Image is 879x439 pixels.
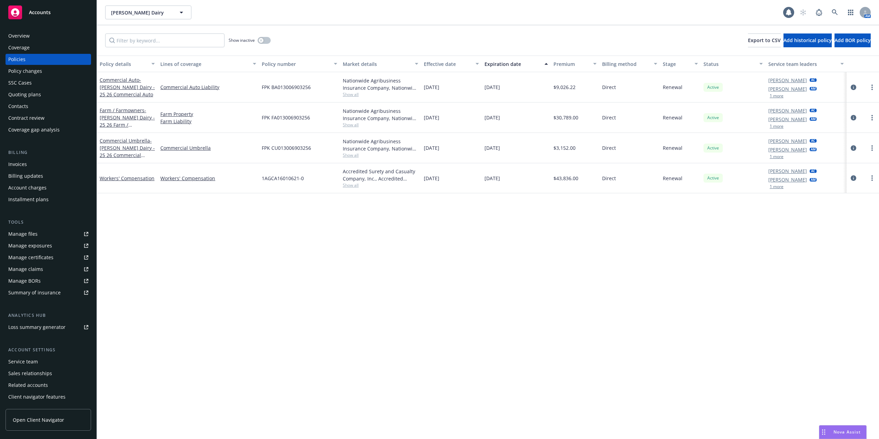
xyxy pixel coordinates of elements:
[602,84,616,91] span: Direct
[160,175,256,182] a: Workers' Compensation
[6,3,91,22] a: Accounts
[768,116,807,123] a: [PERSON_NAME]
[768,85,807,92] a: [PERSON_NAME]
[6,356,91,367] a: Service team
[748,37,781,43] span: Export to CSV
[770,155,783,159] button: 1 more
[6,30,91,41] a: Overview
[485,60,540,68] div: Expiration date
[868,174,876,182] a: more
[770,185,783,189] button: 1 more
[6,228,91,240] a: Manage files
[8,368,52,379] div: Sales relationships
[602,114,616,121] span: Direct
[868,83,876,91] a: more
[105,6,191,19] button: [PERSON_NAME] Dairy
[6,264,91,275] a: Manage claims
[553,84,576,91] span: $9,026.22
[663,114,682,121] span: Renewal
[421,56,482,72] button: Effective date
[663,144,682,152] span: Renewal
[6,159,91,170] a: Invoices
[485,144,500,152] span: [DATE]
[482,56,551,72] button: Expiration date
[8,356,38,367] div: Service team
[819,426,828,439] div: Drag to move
[553,60,589,68] div: Premium
[262,144,311,152] span: FPK CU013006903256
[770,124,783,128] button: 1 more
[100,60,147,68] div: Policy details
[812,6,826,19] a: Report a Bug
[8,113,44,124] div: Contract review
[160,144,256,152] a: Commercial Umbrella
[8,228,38,240] div: Manage files
[6,380,91,391] a: Related accounts
[868,144,876,152] a: more
[8,403,38,414] div: Client access
[262,84,311,91] span: FPK BA013006903256
[663,84,682,91] span: Renewal
[8,42,30,53] div: Coverage
[8,89,41,100] div: Quoting plans
[8,66,42,77] div: Policy changes
[706,115,720,121] span: Active
[485,84,500,91] span: [DATE]
[701,56,766,72] button: Status
[6,42,91,53] a: Coverage
[663,60,690,68] div: Stage
[6,287,91,298] a: Summary of insurance
[8,182,47,193] div: Account charges
[8,30,30,41] div: Overview
[602,60,650,68] div: Billing method
[343,107,418,122] div: Nationwide Agribusiness Insurance Company, Nationwide Insurance Company
[158,56,259,72] button: Lines of coverage
[424,60,471,68] div: Effective date
[868,114,876,122] a: more
[6,149,91,156] div: Billing
[13,416,64,423] span: Open Client Navigator
[343,77,418,91] div: Nationwide Agribusiness Insurance Company, Nationwide Insurance Company
[8,287,61,298] div: Summary of insurance
[660,56,701,72] button: Stage
[160,118,256,125] a: Farm Liability
[160,110,256,118] a: Farm Property
[796,6,810,19] a: Start snowing
[6,54,91,65] a: Policies
[6,391,91,402] a: Client navigator features
[343,182,418,188] span: Show all
[6,347,91,353] div: Account settings
[6,252,91,263] a: Manage certificates
[424,114,439,121] span: [DATE]
[748,33,781,47] button: Export to CSV
[6,77,91,88] a: SSC Cases
[160,60,249,68] div: Lines of coverage
[100,77,155,98] a: Commercial Auto
[835,37,871,43] span: Add BOR policy
[706,84,720,90] span: Active
[6,194,91,205] a: Installment plans
[8,391,66,402] div: Client navigator features
[343,122,418,128] span: Show all
[6,170,91,182] a: Billing updates
[6,113,91,124] a: Contract review
[343,168,418,182] div: Accredited Surety and Casualty Company, Inc., Accredited Specialty Insurance Company, Risk Placem...
[8,240,52,251] div: Manage exposures
[599,56,660,72] button: Billing method
[8,54,26,65] div: Policies
[849,144,858,152] a: circleInformation
[768,176,807,183] a: [PERSON_NAME]
[849,83,858,91] a: circleInformation
[768,146,807,153] a: [PERSON_NAME]
[97,56,158,72] button: Policy details
[6,182,91,193] a: Account charges
[262,175,304,182] span: 1AGCA16010621-0
[6,240,91,251] a: Manage exposures
[551,56,599,72] button: Premium
[100,107,155,135] a: Farm / Farmowners
[262,60,330,68] div: Policy number
[768,60,836,68] div: Service team leaders
[6,322,91,333] a: Loss summary generator
[783,37,832,43] span: Add historical policy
